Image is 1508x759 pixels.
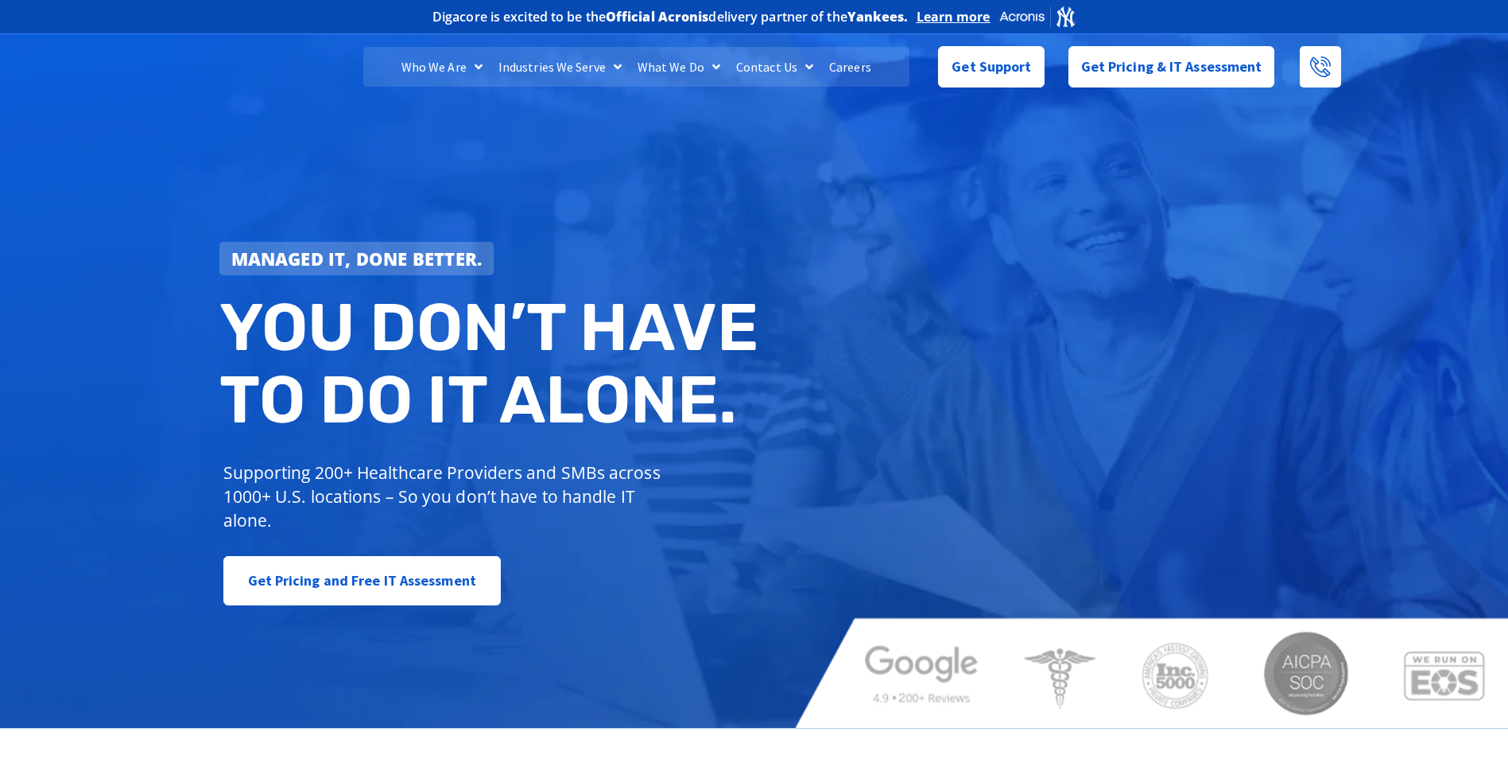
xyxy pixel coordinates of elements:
[432,10,909,23] h2: Digacore is excited to be the delivery partner of the
[231,247,483,271] strong: Managed IT, done better.
[219,242,494,275] a: Managed IT, done better.
[630,47,728,87] a: What We Do
[938,46,1044,88] a: Get Support
[821,47,879,87] a: Careers
[998,5,1076,28] img: Acronis
[223,556,501,605] a: Get Pricing and Free IT Assessment
[847,8,909,25] b: Yankees.
[1068,46,1275,88] a: Get Pricing & IT Assessment
[248,565,476,597] span: Get Pricing and Free IT Assessment
[606,8,709,25] b: Official Acronis
[917,9,990,25] a: Learn more
[393,47,490,87] a: Who We Are
[219,291,766,437] h2: You don’t have to do IT alone.
[363,47,909,87] nav: Menu
[490,47,630,87] a: Industries We Serve
[952,51,1031,83] span: Get Support
[1081,51,1262,83] span: Get Pricing & IT Assessment
[166,42,281,92] img: DigaCore Technology Consulting
[728,47,821,87] a: Contact Us
[223,461,668,532] p: Supporting 200+ Healthcare Providers and SMBs across 1000+ U.S. locations – So you don’t have to ...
